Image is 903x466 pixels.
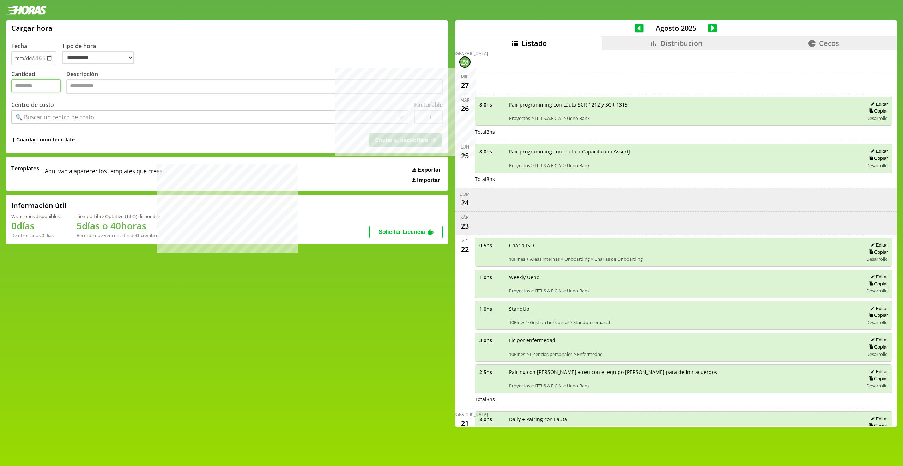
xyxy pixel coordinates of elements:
[136,232,158,238] b: Diciembre
[460,97,469,103] div: mar
[11,23,53,33] h1: Cargar hora
[866,319,888,326] span: Desarrollo
[509,242,859,249] span: Charla ISO
[11,219,60,232] h1: 0 días
[819,38,839,48] span: Cecos
[479,416,504,423] span: 8.0 hs
[11,136,16,144] span: +
[11,164,39,172] span: Templates
[866,288,888,294] span: Desarrollo
[77,219,160,232] h1: 5 días o 40 horas
[410,167,443,174] button: Exportar
[509,115,859,121] span: Proyectos > ITTI S.A.E.C.A. > Ueno Bank
[459,197,471,208] div: 24
[459,417,471,429] div: 21
[77,232,160,238] div: Recordá que vencen a fin de
[509,256,859,262] span: 10Pines > Areas internas > Onboarding > Charlas de Onboarding
[459,103,471,114] div: 26
[11,213,60,219] div: Vacaciones disponibles
[479,148,504,155] span: 8.0 hs
[868,101,888,107] button: Editar
[867,249,888,255] button: Copiar
[866,382,888,389] span: Desarrollo
[475,128,893,135] div: Total 8 hs
[868,337,888,343] button: Editar
[62,51,134,64] select: Tipo de hora
[509,416,859,423] span: Daily + Pairing con Lauta
[509,319,859,326] span: 10Pines > Gestion horizontal > Standup semanal
[11,70,66,96] label: Cantidad
[509,288,859,294] span: Proyectos > ITTI S.A.E.C.A. > Ueno Bank
[369,226,443,238] button: Solicitar Licencia
[461,144,469,150] div: lun
[509,337,859,344] span: Lic por enfermedad
[868,242,888,248] button: Editar
[66,70,443,96] label: Descripción
[455,50,897,426] div: scrollable content
[378,229,425,235] span: Solicitar Licencia
[6,6,47,15] img: logotipo
[459,56,471,68] div: 28
[868,416,888,422] button: Editar
[11,136,75,144] span: +Guardar como template
[867,108,888,114] button: Copiar
[509,382,859,389] span: Proyectos > ITTI S.A.E.C.A. > Ueno Bank
[11,201,67,210] h2: Información útil
[461,74,468,80] div: mié
[479,274,504,280] span: 1.0 hs
[868,305,888,311] button: Editar
[479,369,504,375] span: 2.5 hs
[867,376,888,382] button: Copiar
[866,351,888,357] span: Desarrollo
[459,244,471,255] div: 22
[417,177,440,183] span: Importar
[479,305,504,312] span: 1.0 hs
[414,101,443,109] label: Facturable
[11,42,27,50] label: Fecha
[62,42,140,65] label: Tipo de hora
[16,113,94,121] div: 🔍 Buscar un centro de costo
[867,344,888,350] button: Copiar
[509,351,859,357] span: 10Pines > Licencias personales > Enfermedad
[475,396,893,403] div: Total 8 hs
[45,164,164,183] span: Aqui van a aparecer los templates que crees.
[461,214,469,220] div: sáb
[866,162,888,169] span: Desarrollo
[417,167,441,173] span: Exportar
[522,38,547,48] span: Listado
[867,312,888,318] button: Copiar
[866,115,888,121] span: Desarrollo
[868,148,888,154] button: Editar
[867,281,888,287] button: Copiar
[462,238,468,244] div: vie
[509,305,859,312] span: StandUp
[479,101,504,108] span: 8.0 hs
[442,50,488,56] div: [DEMOGRAPHIC_DATA]
[459,150,471,161] div: 25
[475,176,893,182] div: Total 8 hs
[867,423,888,429] button: Copiar
[459,80,471,91] div: 27
[867,155,888,161] button: Copiar
[509,101,859,108] span: Pair programming con Lauta SCR-1212 y SCR-1315
[509,369,859,375] span: Pairing con [PERSON_NAME] + reu con el equipo [PERSON_NAME] para definir acuerdos
[66,79,443,94] textarea: Descripción
[11,232,60,238] div: De otros años: 0 días
[479,337,504,344] span: 3.0 hs
[509,274,859,280] span: Weekly Ueno
[11,101,54,109] label: Centro de costo
[479,242,504,249] span: 0.5 hs
[460,191,470,197] div: dom
[77,213,160,219] div: Tiempo Libre Optativo (TiLO) disponible
[644,23,708,33] span: Agosto 2025
[459,220,471,232] div: 23
[509,162,859,169] span: Proyectos > ITTI S.A.E.C.A. > Ueno Bank
[868,274,888,280] button: Editar
[866,256,888,262] span: Desarrollo
[660,38,703,48] span: Distribución
[868,369,888,375] button: Editar
[509,148,859,155] span: Pair programming con Lauta + Capacitacion AssertJ
[442,411,488,417] div: [DEMOGRAPHIC_DATA]
[11,79,61,92] input: Cantidad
